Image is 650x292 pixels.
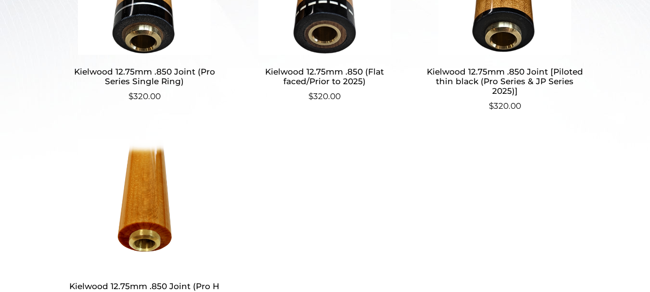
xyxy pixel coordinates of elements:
[489,101,494,111] span: $
[308,91,313,101] span: $
[128,91,161,101] bdi: 320.00
[425,63,585,100] h2: Kielwood 12.75mm .850 Joint [Piloted thin black (Pro Series & JP Series 2025)]
[128,91,133,101] span: $
[244,63,405,90] h2: Kielwood 12.75mm .850 (Flat faced/Prior to 2025)
[64,63,225,90] h2: Kielwood 12.75mm .850 Joint (Pro Series Single Ring)
[489,101,521,111] bdi: 320.00
[308,91,341,101] bdi: 320.00
[64,140,225,269] img: Kielwood 12.75mm .850 Joint (Pro H Ring)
